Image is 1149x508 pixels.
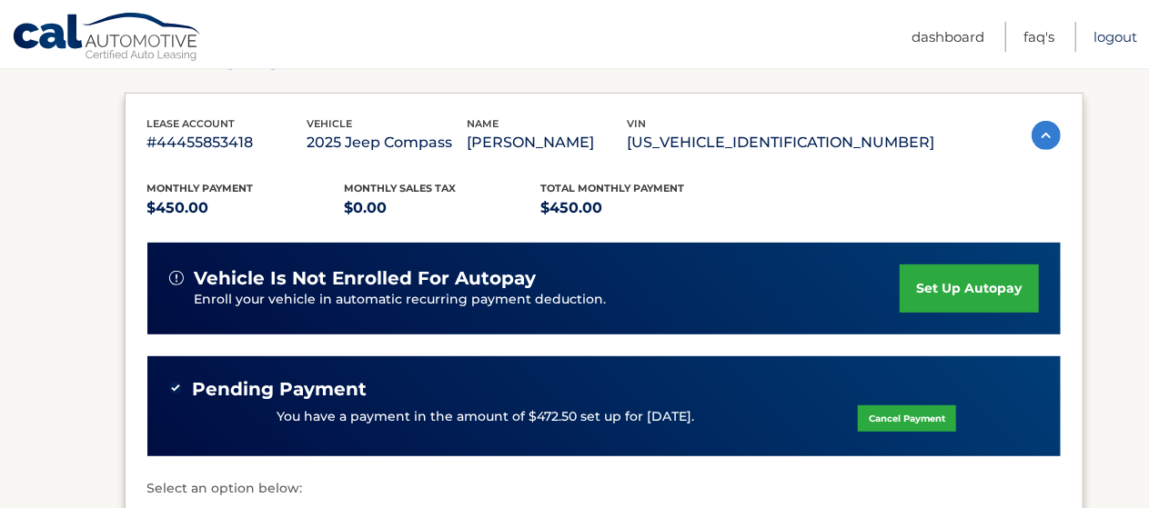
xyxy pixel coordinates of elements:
p: [US_VEHICLE_IDENTIFICATION_NUMBER] [628,130,935,155]
a: Cal Automotive [12,12,203,65]
span: vehicle [307,117,353,130]
a: Cancel Payment [858,405,956,432]
p: You have a payment in the amount of $472.50 set up for [DATE]. [277,407,694,427]
a: Dashboard [912,22,984,52]
span: Monthly sales Tax [344,182,456,194]
span: vin [628,117,647,130]
a: set up autopay [900,264,1038,313]
p: Enroll your vehicle in automatic recurring payment deduction. [195,290,901,310]
span: Pending Payment [193,378,368,401]
p: 2025 Jeep Compass [307,130,468,155]
p: $450.00 [147,195,345,221]
a: FAQ's [1023,22,1054,52]
span: Monthly Payment [147,182,254,194]
img: alert-white.svg [169,271,184,285]
span: vehicle is not enrolled for autopay [195,267,537,290]
p: #44455853418 [147,130,307,155]
p: $450.00 [541,195,739,221]
img: check-green.svg [169,382,182,394]
p: Select an option below: [147,478,1061,500]
span: Total Monthly Payment [541,182,685,194]
p: $0.00 [344,195,541,221]
a: Logout [1094,22,1137,52]
span: name [468,117,499,130]
img: accordion-active.svg [1032,121,1061,150]
span: lease account [147,117,236,130]
p: [PERSON_NAME] [468,130,628,155]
